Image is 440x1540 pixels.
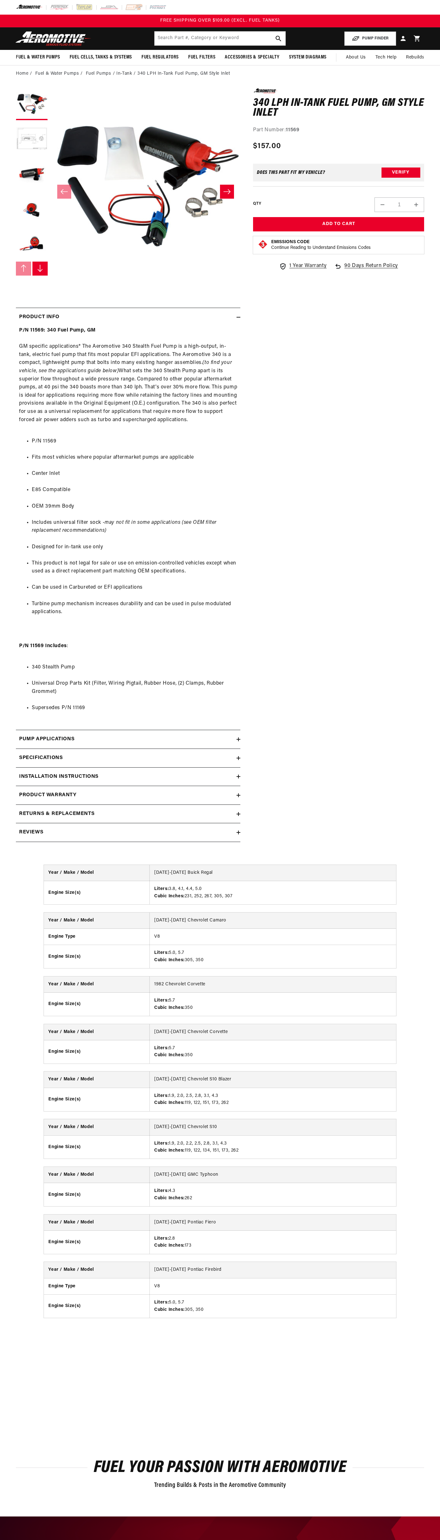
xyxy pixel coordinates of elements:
span: Rebuilds [406,54,424,61]
button: Slide right [32,262,48,276]
summary: Fuel Cells, Tanks & Systems [65,50,137,65]
td: 2.8 173 [150,1231,396,1254]
th: Engine Size(s) [44,1183,149,1206]
td: 3.8, 4.1, 4.4, 5.0 231, 252, 267, 305, 307 [150,881,396,904]
td: [DATE]-[DATE] Pontiac Fiero [150,1215,396,1231]
th: Engine Size(s) [44,945,149,968]
summary: Product warranty [16,786,240,804]
th: Engine Type [44,1278,149,1294]
h2: Pump Applications [19,735,74,743]
th: Engine Size(s) [44,993,149,1016]
h2: Returns & replacements [19,810,94,818]
td: 1982 Chevrolet Corvette [150,976,396,993]
a: About Us [341,50,371,65]
span: Fuel Filters [188,54,215,61]
td: [DATE]-[DATE] GMC Typhoon [150,1167,396,1183]
button: Load image 2 in gallery view [16,123,48,155]
summary: Specifications [16,749,240,767]
li: P/N 11569 [32,437,237,446]
span: System Diagrams [289,54,327,61]
li: Can be used in Carbureted or EFI applications [32,584,237,592]
a: Fuel Pumps [86,70,111,77]
th: Engine Size(s) [44,1135,149,1159]
li: 340 LPH In-Tank Fuel Pump, GM Style Inlet [137,70,230,77]
div: GM specific applications* The Aeromotive 340 Stealth Fuel Pump is a high-output, in-tank, electri... [16,326,240,720]
summary: Fuel Filters [183,50,220,65]
span: About Us [346,55,366,60]
em: may not fit in some applications (see OEM filter replacement recommendations) [32,520,217,533]
button: PUMP FINDER [344,31,396,46]
th: Year / Make / Model [44,1262,149,1278]
li: OEM 39mm Body [32,503,237,511]
span: Accessories & Specialty [225,54,279,61]
summary: System Diagrams [284,50,331,65]
th: Engine Size(s) [44,881,149,904]
th: Engine Type [44,929,149,945]
a: Home [16,70,28,77]
td: [DATE]-[DATE] Chevrolet S10 Blazer [150,1071,396,1088]
button: Emissions CodeContinue Reading to Understand Emissions Codes [271,239,371,251]
h2: Fuel Your Passion with Aeromotive [16,1460,424,1475]
img: Emissions code [258,239,268,250]
li: In-Tank [116,70,137,77]
h2: Specifications [19,754,63,762]
strong: Emissions Code [271,240,310,244]
div: Part Number: [253,126,424,134]
th: Year / Make / Model [44,1071,149,1088]
li: Turbine pump mechanism increases durability and can be used in pulse modulated applications. [32,600,237,616]
li: 340 Stealth Pump [32,663,237,672]
button: Slide left [57,185,71,199]
summary: Rebuilds [401,50,429,65]
td: V8 [150,929,396,945]
th: Year / Make / Model [44,1024,149,1040]
p: Continue Reading to Understand Emissions Codes [271,245,371,251]
h1: 340 LPH In-Tank Fuel Pump, GM Style Inlet [253,98,424,118]
strong: Cubic Inches: [154,894,185,899]
span: 1 Year Warranty [289,262,327,270]
th: Year / Make / Model [44,1119,149,1135]
th: Engine Size(s) [44,1040,149,1064]
img: Aeromotive [14,31,93,46]
div: Does This part fit My vehicle? [257,170,325,175]
strong: Cubic Inches: [154,1148,185,1153]
span: Tech Help [375,54,396,61]
strong: Liters: [154,950,169,955]
td: 4.3 262 [150,1183,396,1206]
td: 5.7 350 [150,1040,396,1064]
h2: Installation Instructions [19,773,99,781]
td: 1.9, 2.0, 2.2, 2.5, 2.8, 3.1, 4.3 119, 122, 134, 151, 173, 262 [150,1135,396,1159]
th: Year / Make / Model [44,976,149,993]
span: FREE SHIPPING OVER $109.00 (EXCL. FUEL TANKS) [160,18,280,23]
strong: Liters: [154,1236,169,1241]
td: V8 [150,1278,396,1294]
strong: Liters: [154,886,169,891]
td: 5.0, 5.7 305, 350 [150,1295,396,1318]
strong: P/N 11569 Includes [19,643,67,648]
button: Slide right [220,185,234,199]
li: E85 Compatible [32,486,237,494]
strong: Liters: [154,1141,169,1146]
th: Engine Size(s) [44,1088,149,1111]
strong: Cubic Inches: [154,1053,185,1057]
a: 1 Year Warranty [279,262,327,270]
summary: Installation Instructions [16,768,240,786]
strong: Cubic Inches: [154,1196,185,1201]
strong: Cubic Inches: [154,1243,185,1248]
a: Fuel & Water Pumps [35,70,79,77]
strong: Liters: [154,1188,169,1193]
summary: Accessories & Specialty [220,50,284,65]
summary: Fuel Regulators [137,50,183,65]
h2: Reviews [19,828,43,837]
td: [DATE]-[DATE] Pontiac Firebird [150,1262,396,1278]
li: Fits most vehicles where popular aftermarket pumps are applicable [32,454,237,462]
strong: Liters: [154,998,169,1003]
summary: Fuel & Water Pumps [11,50,65,65]
li: This product is not legal for sale or use on emission-controlled vehicles except when used as a d... [32,559,237,576]
span: Fuel Cells, Tanks & Systems [70,54,132,61]
strong: 11569 [286,127,299,133]
a: 90 Days Return Policy [334,262,398,277]
span: Trending Builds & Posts in the Aeromotive Community [154,1482,286,1489]
th: Engine Size(s) [44,1231,149,1254]
strong: Liters: [154,1046,169,1051]
span: $157.00 [253,140,281,152]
